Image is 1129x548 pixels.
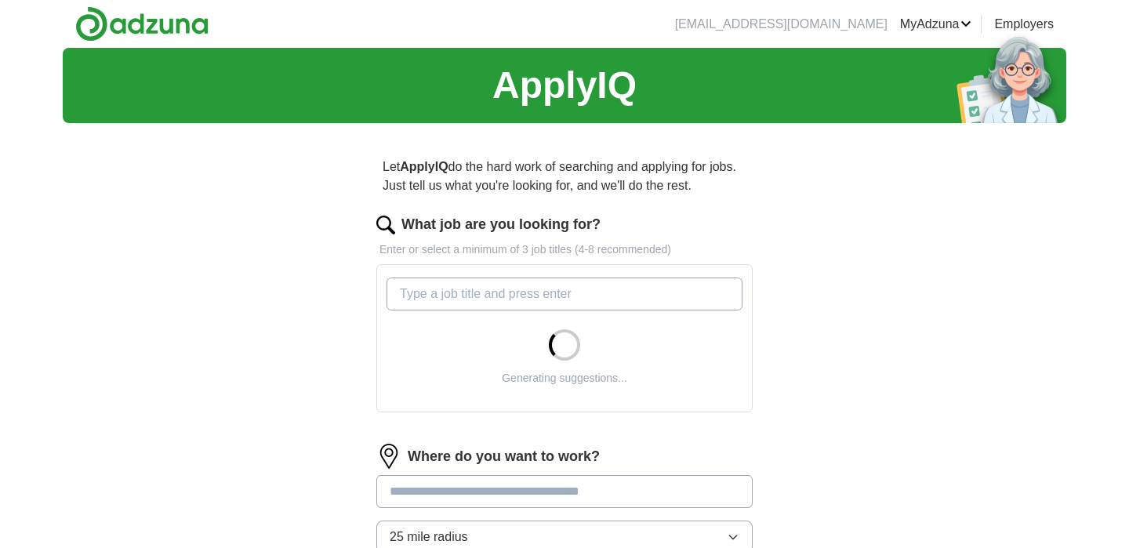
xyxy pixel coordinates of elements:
[376,216,395,234] img: search.png
[994,15,1054,34] a: Employers
[401,214,601,235] label: What job are you looking for?
[900,15,972,34] a: MyAdzuna
[376,241,753,258] p: Enter or select a minimum of 3 job titles (4-8 recommended)
[502,370,627,387] div: Generating suggestions...
[390,528,468,546] span: 25 mile radius
[675,15,888,34] li: [EMAIL_ADDRESS][DOMAIN_NAME]
[376,151,753,201] p: Let do the hard work of searching and applying for jobs. Just tell us what you're looking for, an...
[400,160,448,173] strong: ApplyIQ
[408,446,600,467] label: Where do you want to work?
[492,57,637,114] h1: ApplyIQ
[376,444,401,469] img: location.png
[75,6,209,42] img: Adzuna logo
[387,278,742,310] input: Type a job title and press enter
